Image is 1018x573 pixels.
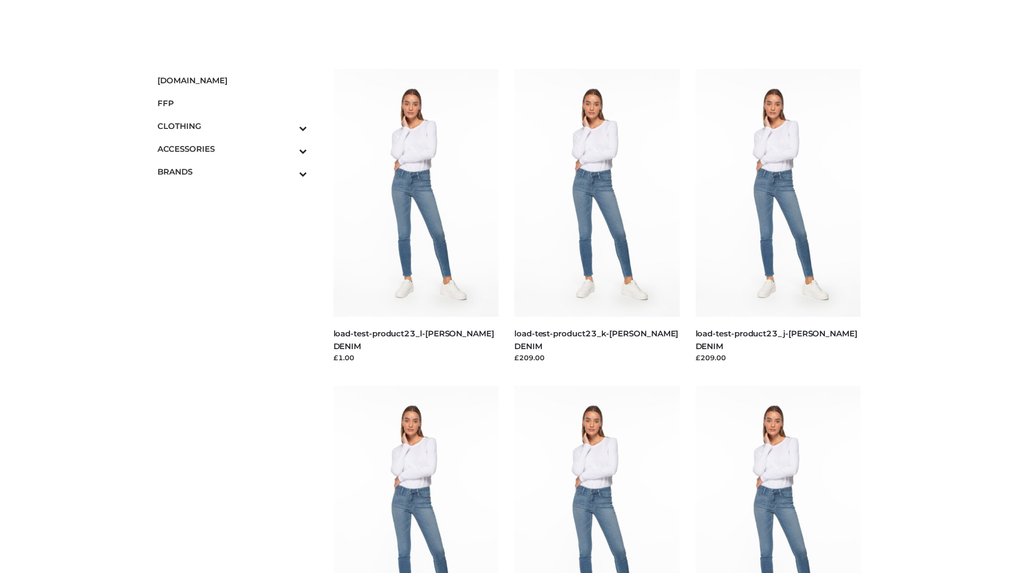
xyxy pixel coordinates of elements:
a: ACCESSORIESToggle Submenu [157,137,307,160]
button: Toggle Submenu [270,137,307,160]
a: CLOTHINGToggle Submenu [157,115,307,137]
div: £209.00 [696,352,861,363]
a: load-test-product23_k-[PERSON_NAME] DENIM [514,328,678,351]
div: £1.00 [334,352,499,363]
a: load-test-product23_l-[PERSON_NAME] DENIM [334,328,494,351]
img: load-test-product23_j-PARKER SMITH DENIM [696,69,861,317]
button: Toggle Submenu [270,160,307,183]
button: Toggle Submenu [270,115,307,137]
a: load-test-product23_j-[PERSON_NAME] DENIM [696,328,857,351]
a: BRANDSToggle Submenu [157,160,307,183]
span: BRANDS [157,166,307,178]
a: [DOMAIN_NAME] [157,69,307,92]
div: £209.00 [514,352,680,363]
a: FFP [157,92,307,115]
span: FFP [157,97,307,109]
span: CLOTHING [157,120,307,132]
img: load-test-product23_k-PARKER SMITH DENIM [514,69,680,317]
img: load-test-product23_l-PARKER SMITH DENIM [334,69,499,317]
span: ACCESSORIES [157,143,307,155]
span: [DOMAIN_NAME] [157,74,307,86]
